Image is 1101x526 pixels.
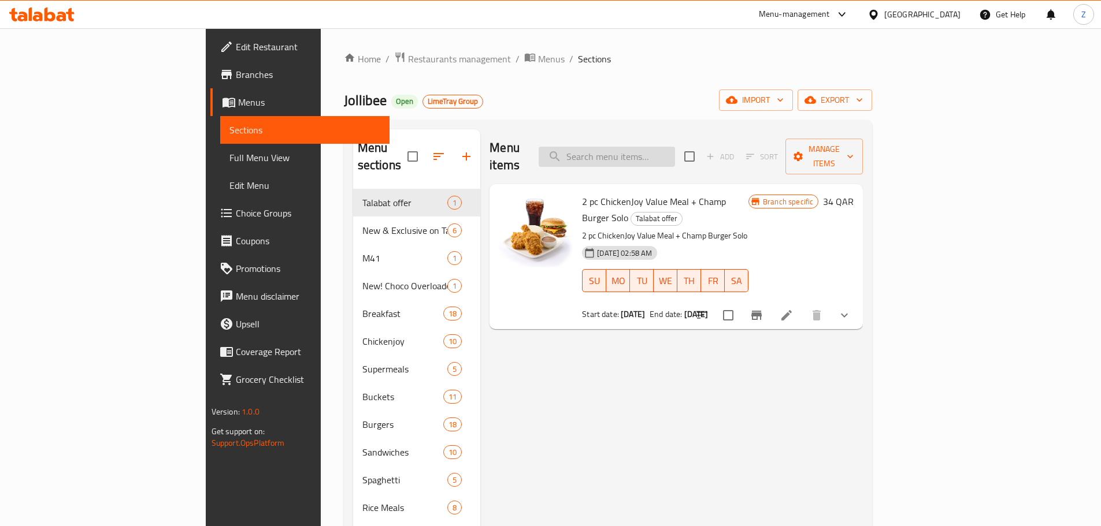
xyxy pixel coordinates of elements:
[362,307,443,320] span: Breakfast
[447,251,462,265] div: items
[362,279,448,293] span: New! Choco Overloaded
[743,301,770,329] button: Branch-specific-item
[682,273,696,289] span: TH
[212,424,265,439] span: Get support on:
[728,93,784,107] span: import
[837,308,851,322] svg: Show Choices
[353,438,481,466] div: Sandwiches10
[499,193,573,267] img: 2 pc ChickenJoy Value Meal + Champ Burger Solo
[444,336,461,347] span: 10
[344,51,873,66] nav: breadcrumb
[587,273,602,289] span: SU
[212,404,240,419] span: Version:
[362,362,448,376] span: Supermeals
[401,144,425,169] span: Select all sections
[444,419,461,430] span: 18
[448,364,461,375] span: 5
[538,52,565,66] span: Menus
[582,193,726,226] span: 2 pc ChickenJoy Value Meal + Champ Burger Solo
[229,123,380,137] span: Sections
[362,417,443,431] span: Burgers
[236,289,380,303] span: Menu disclaimer
[362,473,448,487] span: Spaghetti
[362,334,443,348] span: Chickenjoy
[650,307,682,322] span: End date:
[706,273,720,289] span: FR
[702,148,739,166] span: Add item
[353,355,481,383] div: Supermeals5
[582,229,748,243] p: 2 pc ChickenJoy Value Meal + Champ Burger Solo
[210,88,390,116] a: Menus
[1081,8,1086,21] span: Z
[798,89,872,111] button: export
[444,308,461,319] span: 18
[701,269,725,292] button: FR
[362,390,443,404] span: Buckets
[425,143,453,170] span: Sort sections
[236,40,380,54] span: Edit Restaurant
[803,301,831,329] button: delete
[362,196,448,210] span: Talabat offer
[236,372,380,386] span: Grocery Checklist
[236,234,380,248] span: Coupons
[758,196,818,207] span: Branch specific
[220,144,390,171] a: Full Menu View
[408,52,511,66] span: Restaurants management
[658,273,673,289] span: WE
[443,417,462,431] div: items
[654,269,677,292] button: WE
[569,52,573,66] li: /
[447,362,462,376] div: items
[823,193,854,210] h6: 34 QAR
[353,327,481,355] div: Chickenjoy10
[592,248,657,259] span: [DATE] 02:58 AM
[729,273,744,289] span: SA
[631,212,682,225] span: Talabat offer
[353,300,481,327] div: Breakfast18
[631,212,683,226] div: Talabat offer
[443,307,462,320] div: items
[884,8,961,21] div: [GEOGRAPHIC_DATA]
[236,317,380,331] span: Upsell
[684,307,709,322] b: [DATE]
[362,501,448,514] span: Rice Meals
[578,52,611,66] span: Sections
[210,282,390,310] a: Menu disclaimer
[353,494,481,521] div: Rice Meals8
[236,262,380,275] span: Promotions
[582,307,619,322] span: Start date:
[210,61,390,88] a: Branches
[353,272,481,300] div: New! Choco Overloaded1
[391,95,418,109] div: Open
[831,301,858,329] button: show more
[688,301,716,329] button: sort-choices
[635,273,649,289] span: TU
[210,310,390,338] a: Upsell
[210,255,390,282] a: Promotions
[210,227,390,255] a: Coupons
[391,96,418,106] span: Open
[785,139,863,174] button: Manage items
[353,383,481,411] div: Buckets11
[353,244,481,272] div: M411
[795,142,854,171] span: Manage items
[448,253,461,264] span: 1
[362,251,448,265] div: M41
[210,33,390,61] a: Edit Restaurant
[229,151,380,165] span: Full Menu View
[394,51,511,66] a: Restaurants management
[236,345,380,359] span: Coverage Report
[447,501,462,514] div: items
[443,445,462,459] div: items
[759,8,830,21] div: Menu-management
[362,223,448,237] span: New & Exclusive on Talabat
[448,475,461,486] span: 5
